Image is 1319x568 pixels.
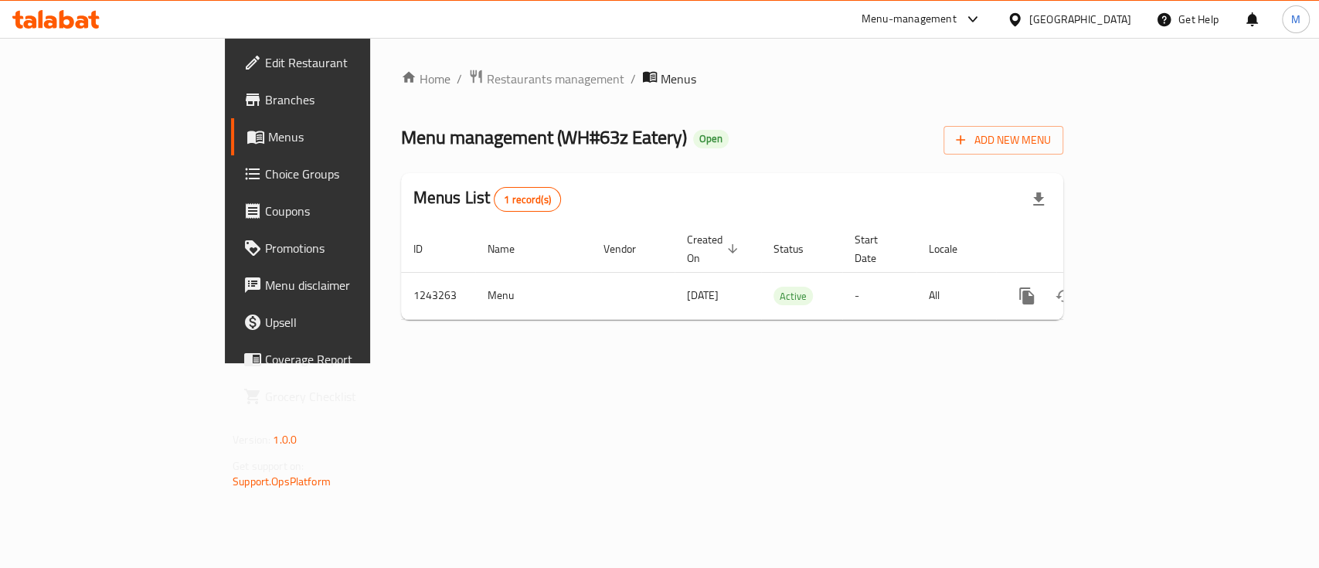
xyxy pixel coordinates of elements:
div: [GEOGRAPHIC_DATA] [1029,11,1131,28]
a: Grocery Checklist [231,378,445,415]
span: Restaurants management [487,70,624,88]
span: Created On [687,230,743,267]
span: Vendor [603,240,656,258]
div: Active [773,287,813,305]
button: Change Status [1045,277,1083,315]
td: Menu [475,272,591,319]
td: - [842,272,916,319]
span: Edit Restaurant [265,53,433,72]
div: Total records count [494,187,561,212]
span: Get support on: [233,456,304,476]
a: Promotions [231,230,445,267]
span: Grocery Checklist [265,387,433,406]
span: Upsell [265,313,433,332]
a: Menus [231,118,445,155]
span: Choice Groups [265,165,433,183]
a: Coverage Report [231,341,445,378]
span: Status [773,240,824,258]
span: Open [693,132,729,145]
span: ID [413,240,443,258]
td: All [916,272,996,319]
span: M [1291,11,1300,28]
span: Branches [265,90,433,109]
span: Start Date [855,230,898,267]
span: [DATE] [687,285,719,305]
span: Menu disclaimer [265,276,433,294]
span: Version: [233,430,270,450]
li: / [631,70,636,88]
li: / [457,70,462,88]
a: Upsell [231,304,445,341]
span: 1.0.0 [273,430,297,450]
span: Coupons [265,202,433,220]
div: Export file [1020,181,1057,218]
div: Menu-management [862,10,957,29]
nav: breadcrumb [401,69,1063,89]
button: Add New Menu [943,126,1063,155]
span: Menus [268,128,433,146]
span: Menus [661,70,696,88]
a: Menu disclaimer [231,267,445,304]
span: Name [488,240,535,258]
a: Restaurants management [468,69,624,89]
span: 1 record(s) [495,192,560,207]
a: Coupons [231,192,445,230]
span: Menu management ( WH#63z Eatery ) [401,120,687,155]
span: Locale [929,240,977,258]
th: Actions [996,226,1169,273]
button: more [1008,277,1045,315]
a: Edit Restaurant [231,44,445,81]
span: Promotions [265,239,433,257]
a: Branches [231,81,445,118]
span: Active [773,287,813,305]
div: Open [693,130,729,148]
h2: Menus List [413,186,561,212]
span: Add New Menu [956,131,1051,150]
a: Support.OpsPlatform [233,471,331,491]
span: Coverage Report [265,350,433,369]
a: Choice Groups [231,155,445,192]
table: enhanced table [401,226,1169,320]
